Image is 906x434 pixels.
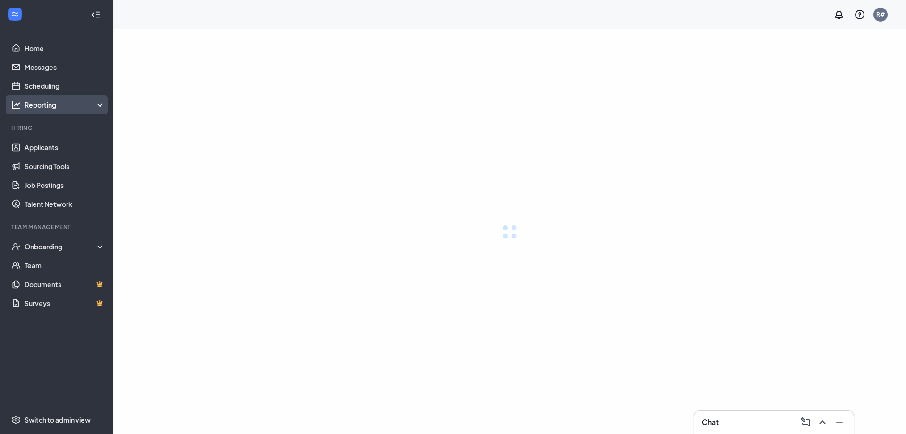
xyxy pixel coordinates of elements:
[831,415,846,430] button: Minimize
[25,138,105,157] a: Applicants
[25,157,105,176] a: Sourcing Tools
[702,417,719,427] h3: Chat
[25,242,106,251] div: Onboarding
[10,9,20,19] svg: WorkstreamLogo
[876,10,885,18] div: R#
[25,275,105,294] a: DocumentsCrown
[817,417,828,428] svg: ChevronUp
[25,100,106,110] div: Reporting
[800,417,811,428] svg: ComposeMessage
[854,9,865,20] svg: QuestionInfo
[25,176,105,195] a: Job Postings
[11,242,21,251] svg: UserCheck
[25,294,105,313] a: SurveysCrown
[25,256,105,275] a: Team
[25,195,105,213] a: Talent Network
[25,77,105,95] a: Scheduling
[11,415,21,425] svg: Settings
[25,415,91,425] div: Switch to admin view
[25,39,105,58] a: Home
[797,415,812,430] button: ComposeMessage
[25,58,105,77] a: Messages
[91,10,101,19] svg: Collapse
[11,100,21,110] svg: Analysis
[833,9,845,20] svg: Notifications
[814,415,829,430] button: ChevronUp
[834,417,845,428] svg: Minimize
[11,124,103,132] div: Hiring
[11,223,103,231] div: Team Management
